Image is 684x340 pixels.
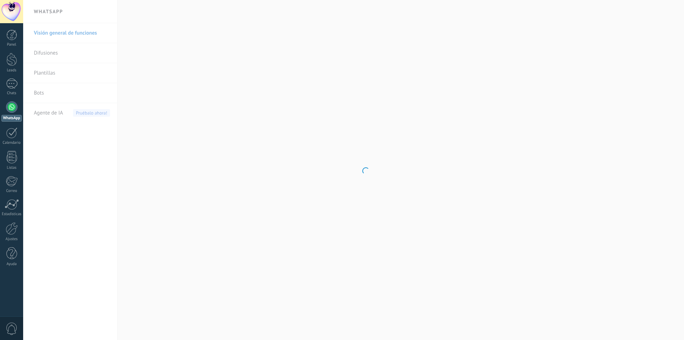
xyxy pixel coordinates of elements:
[1,212,22,217] div: Estadísticas
[1,237,22,242] div: Ajustes
[1,262,22,267] div: Ayuda
[1,189,22,193] div: Correo
[1,141,22,145] div: Calendario
[1,42,22,47] div: Panel
[1,91,22,96] div: Chats
[1,166,22,170] div: Listas
[1,115,22,122] div: WhatsApp
[1,68,22,73] div: Leads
